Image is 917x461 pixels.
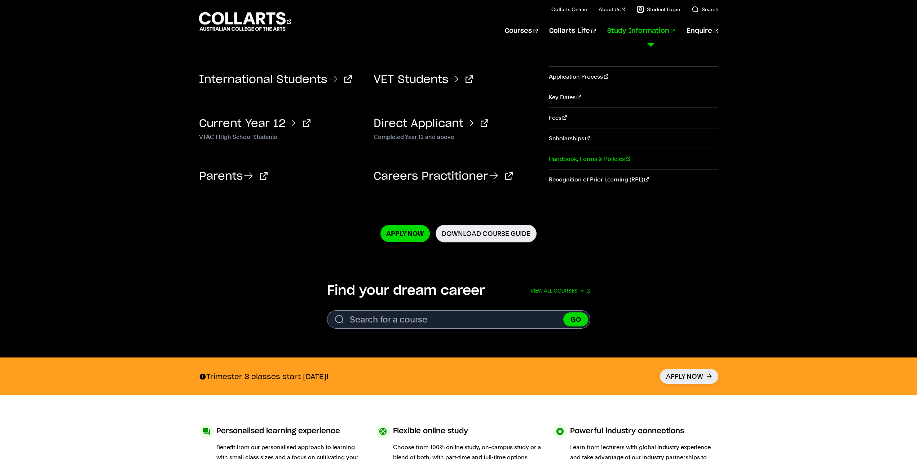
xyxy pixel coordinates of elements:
a: Apply Now [380,225,430,242]
a: View all courses [530,283,590,299]
div: Go to homepage [199,11,291,32]
h3: Powerful industry connections [570,424,684,438]
a: Current Year 12 [199,118,310,129]
p: VTAC | High School Students [199,132,363,141]
a: Direct Applicant [374,118,488,129]
a: Recognition of Prior Learning (RPL) [549,170,718,190]
a: Study Information [607,19,675,43]
a: Handbook, Forms & Policies [549,149,718,169]
a: Careers Practitioner [374,171,513,182]
a: Search [692,6,718,13]
h3: Personalised learning experience [216,424,340,438]
a: Apply Now [660,369,718,384]
a: Application Process [549,67,718,87]
a: Scholarships [549,128,718,149]
a: Collarts Online [551,6,587,13]
a: Student Login [637,6,680,13]
a: International Students [199,74,352,85]
p: Completed Year 12 and above [374,132,537,141]
a: VET Students [374,74,473,85]
a: About Us [599,6,625,13]
a: Enquire [687,19,718,43]
input: Search for a course [327,310,590,329]
form: Search [327,310,590,329]
h2: Find your dream career [327,283,485,299]
p: Trimester 3 classes start [DATE]! [199,372,329,381]
a: Download Course Guide [436,225,537,242]
a: Collarts Life [549,19,596,43]
button: GO [563,312,588,326]
a: Fees [549,108,718,128]
a: Parents [199,171,268,182]
h3: Flexible online study [393,424,468,438]
a: Key Dates [549,87,718,107]
a: Courses [505,19,538,43]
